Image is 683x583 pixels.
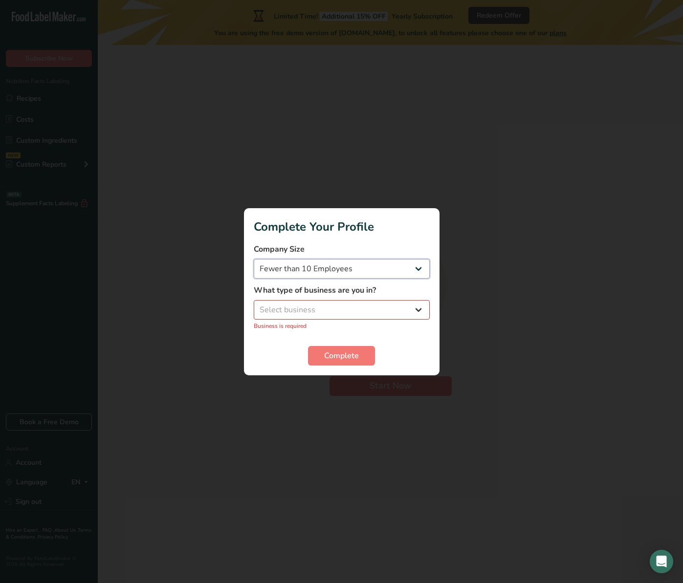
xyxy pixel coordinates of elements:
[650,550,673,573] div: Open Intercom Messenger
[324,350,359,362] span: Complete
[254,243,430,255] label: Company Size
[254,218,430,236] h1: Complete Your Profile
[254,322,430,330] p: Business is required
[254,284,430,296] label: What type of business are you in?
[308,346,375,366] button: Complete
